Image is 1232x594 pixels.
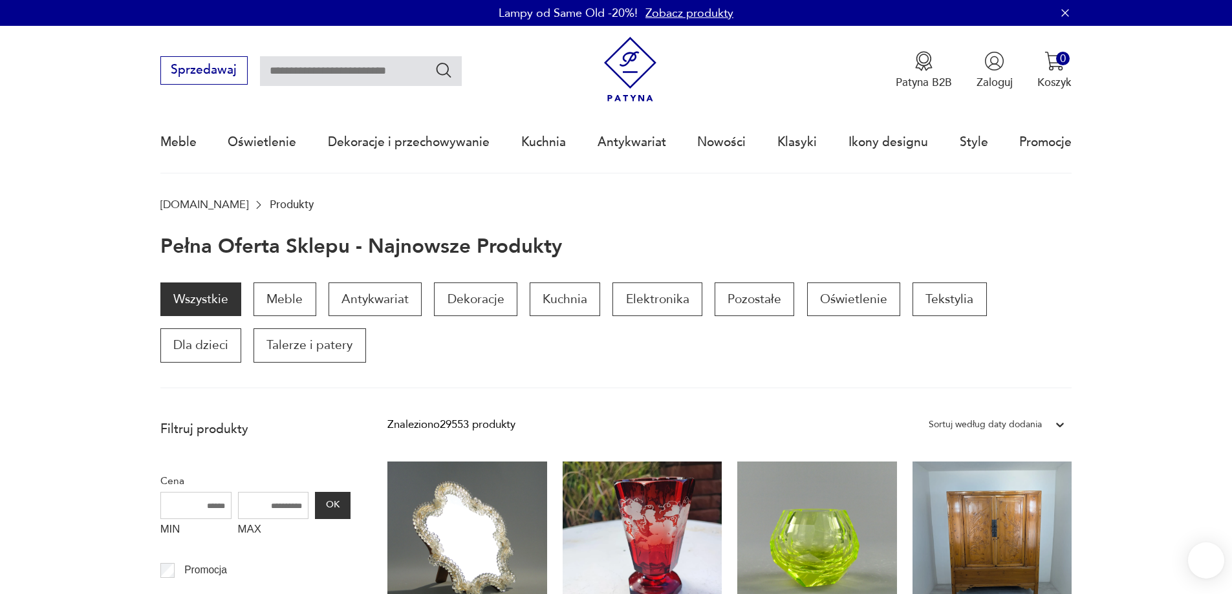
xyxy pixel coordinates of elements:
a: Talerze i patery [254,328,365,362]
a: Klasyki [777,112,817,172]
a: Antykwariat [598,112,666,172]
a: Dekoracje i przechowywanie [328,112,490,172]
label: MIN [160,519,232,544]
a: Tekstylia [913,282,986,316]
h1: Pełna oferta sklepu - najnowsze produkty [160,236,562,258]
button: Patyna B2B [896,51,952,90]
a: [DOMAIN_NAME] [160,198,248,211]
a: Ikona medaluPatyna B2B [896,51,952,90]
p: Koszyk [1037,75,1072,90]
button: 0Koszyk [1037,51,1072,90]
p: Lampy od Same Old -20%! [499,5,638,21]
p: Zaloguj [977,75,1013,90]
a: Oświetlenie [807,282,900,316]
button: OK [315,492,350,519]
img: Ikona medalu [914,51,934,71]
a: Elektronika [612,282,702,316]
a: Nowości [697,112,746,172]
p: Patyna B2B [896,75,952,90]
a: Ikony designu [848,112,928,172]
a: Style [960,112,988,172]
a: Meble [160,112,197,172]
a: Kuchnia [521,112,566,172]
p: Promocja [184,562,227,578]
p: Filtruj produkty [160,421,351,438]
div: 0 [1056,52,1070,65]
a: Kuchnia [530,282,600,316]
button: Sprzedawaj [160,56,248,85]
a: Promocje [1019,112,1072,172]
a: Pozostałe [715,282,794,316]
p: Produkty [270,198,314,211]
div: Znaleziono 29553 produkty [387,416,515,433]
a: Sprzedawaj [160,66,248,76]
button: Zaloguj [977,51,1013,90]
p: Cena [160,472,351,489]
img: Ikonka użytkownika [984,51,1004,71]
label: MAX [238,519,309,544]
a: Dla dzieci [160,328,241,362]
button: Szukaj [435,61,453,80]
a: Zobacz produkty [645,5,733,21]
a: Wszystkie [160,282,241,316]
iframe: Smartsupp widget button [1188,542,1224,578]
a: Meble [254,282,316,316]
a: Oświetlenie [228,112,296,172]
a: Antykwariat [329,282,422,316]
a: Dekoracje [434,282,517,316]
img: Ikona koszyka [1044,51,1064,71]
div: Sortuj według daty dodania [929,416,1042,433]
img: Patyna - sklep z meblami i dekoracjami vintage [598,37,663,102]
